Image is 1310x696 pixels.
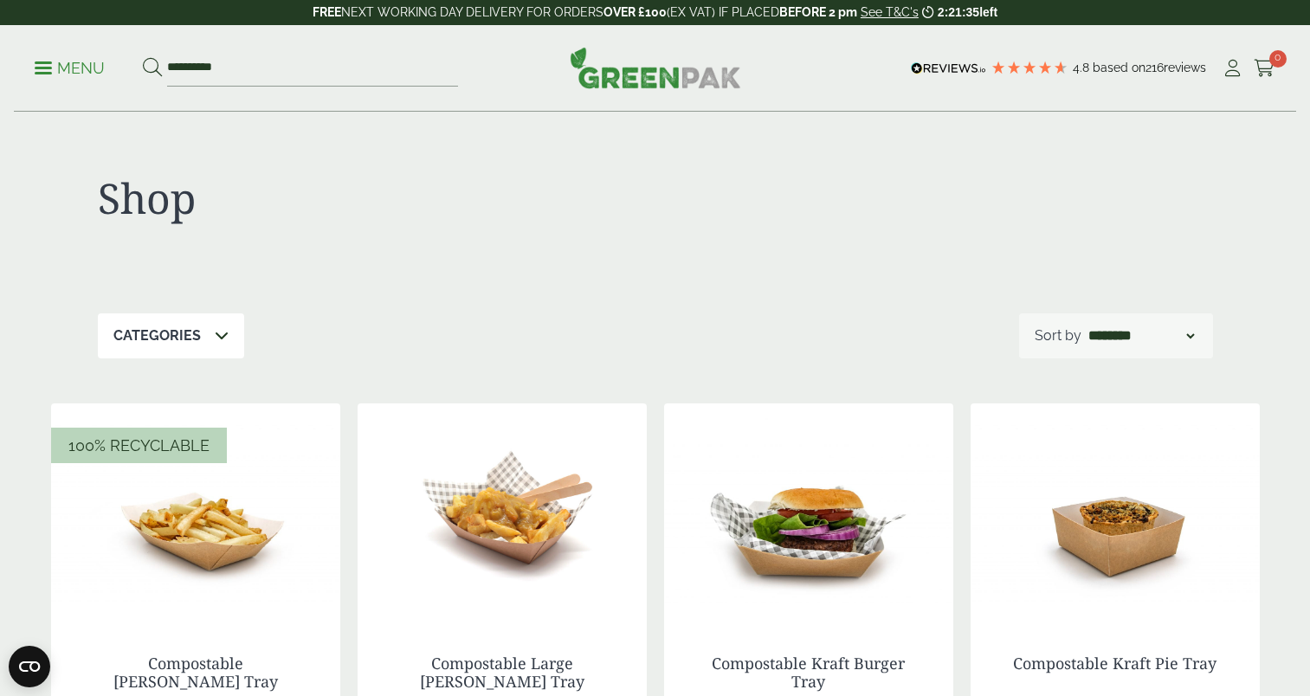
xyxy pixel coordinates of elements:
a: Menu [35,58,105,75]
a: Compostable [PERSON_NAME] Tray [113,653,278,693]
p: Sort by [1035,325,1081,346]
p: Menu [35,58,105,79]
img: IMG_5640 [971,403,1260,620]
div: 4.79 Stars [991,60,1068,75]
p: Categories [113,325,201,346]
img: chip tray [51,403,340,620]
img: REVIEWS.io [911,62,986,74]
i: Cart [1254,60,1275,77]
span: 0 [1269,50,1287,68]
span: 4.8 [1073,61,1093,74]
select: Shop order [1085,325,1197,346]
span: left [979,5,997,19]
strong: FREE [313,5,341,19]
img: IMG_5665 [664,403,953,620]
span: Based on [1093,61,1145,74]
span: 100% Recyclable [68,436,210,454]
a: See T&C's [861,5,919,19]
span: 2:21:35 [938,5,979,19]
img: Large Kraft Chip Tray with Chips and Curry 5430021A [358,403,647,620]
strong: OVER £100 [603,5,667,19]
span: 216 [1145,61,1164,74]
a: 0 [1254,55,1275,81]
a: Compostable Large [PERSON_NAME] Tray [420,653,584,693]
h1: Shop [98,173,655,223]
i: My Account [1222,60,1243,77]
img: GreenPak Supplies [570,47,741,88]
span: reviews [1164,61,1206,74]
button: Open CMP widget [9,646,50,687]
strong: BEFORE 2 pm [779,5,857,19]
a: Compostable Kraft Burger Tray [712,653,905,693]
a: Compostable Kraft Pie Tray [1013,653,1216,673]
